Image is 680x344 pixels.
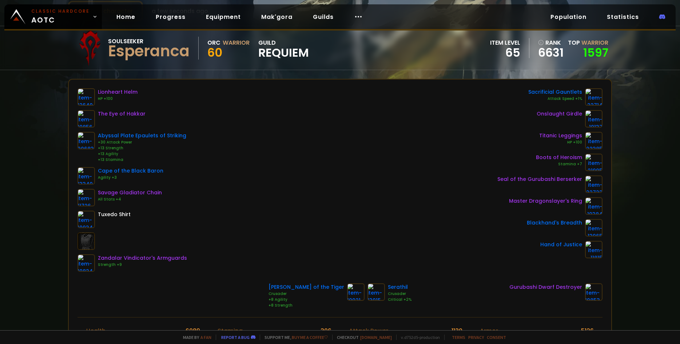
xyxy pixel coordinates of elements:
[98,189,162,197] div: Savage Gladiator Chain
[98,110,146,118] div: The Eye of Hakkar
[468,335,484,340] a: Privacy
[31,8,90,25] span: AOTC
[269,303,344,308] div: +8 Strength
[601,9,645,24] a: Statistics
[388,297,411,303] div: Critical +2%
[545,9,592,24] a: Population
[77,211,95,228] img: item-10034
[77,132,95,149] img: item-20683
[111,9,141,24] a: Home
[509,283,582,291] div: Gurubashi Dwarf Destroyer
[396,335,440,340] span: v. d752d5 - production
[77,110,95,128] img: item-19856
[77,88,95,106] img: item-12640
[4,4,102,29] a: Classic HardcoreAOTC
[585,88,603,106] img: item-22714
[538,47,564,58] a: 6631
[68,1,143,21] button: Scan character
[585,154,603,171] img: item-21995
[200,9,247,24] a: Equipment
[186,326,200,335] div: 6089
[77,167,95,185] img: item-13340
[490,47,520,58] div: 65
[98,262,187,268] div: Strength +9
[108,37,190,46] div: Soulseeker
[218,326,243,335] div: Stamina
[585,110,603,128] img: item-19137
[583,44,608,61] a: 1597
[585,219,603,236] img: item-13965
[539,132,582,139] div: Titanic Leggings
[150,9,191,24] a: Progress
[360,335,392,340] a: [DOMAIN_NAME]
[452,335,465,340] a: Terms
[349,326,388,335] div: Attack Power
[200,335,211,340] a: a fan
[452,326,462,335] div: 1130
[98,151,186,157] div: +13 Agility
[98,197,162,202] div: All Stats +4
[537,110,582,118] div: Onslaught Girdle
[509,197,582,205] div: Master Dragonslayer's Ring
[255,9,298,24] a: Mak'gora
[539,139,582,145] div: HP +100
[207,44,222,61] span: 60
[490,38,520,47] div: item level
[536,161,582,167] div: Stamina +7
[497,175,582,183] div: Seal of the Gurubashi Berserker
[388,291,411,297] div: Crusader
[581,39,608,47] span: Warrior
[269,291,344,297] div: Crusader
[527,219,582,227] div: Blackhand's Breadth
[585,197,603,215] img: item-19384
[585,132,603,149] img: item-22385
[98,96,138,102] div: HP +100
[98,157,186,163] div: +13 Stamina
[77,254,95,272] img: item-19824
[307,9,339,24] a: Guilds
[77,189,95,206] img: item-11726
[568,38,608,47] div: Top
[108,46,190,57] div: Esperanca
[258,47,309,58] span: Requiem
[367,283,385,301] img: item-13015
[585,241,603,258] img: item-11815
[536,154,582,161] div: Boots of Heroism
[292,335,328,340] a: Buy me a coffee
[223,38,250,47] div: Warrior
[98,132,186,139] div: Abyssal Plate Epaulets of Striking
[269,283,344,291] div: [PERSON_NAME] of the Tiger
[487,335,506,340] a: Consent
[269,297,344,303] div: +8 Agility
[528,96,582,102] div: Attack Speed +1%
[98,88,138,96] div: Lionheart Helm
[31,8,90,15] small: Classic Hardcore
[332,335,392,340] span: Checkout
[258,38,309,58] div: guild
[585,283,603,301] img: item-19853
[347,283,365,301] img: item-19921
[581,326,594,335] div: 5126
[179,335,211,340] span: Made by
[86,326,106,335] div: Health
[528,88,582,96] div: Sacrificial Gauntlets
[585,175,603,193] img: item-22722
[388,283,411,291] div: Serathil
[98,167,163,175] div: Cape of the Black Baron
[540,241,582,248] div: Hand of Justice
[98,254,187,262] div: Zandalar Vindicator's Armguards
[207,38,220,47] div: Orc
[321,326,331,335] div: 306
[98,175,163,181] div: Agility +3
[538,38,564,47] div: rank
[98,211,131,218] div: Tuxedo Shirt
[480,326,498,335] div: Armor
[98,145,186,151] div: +13 Strength
[260,335,328,340] span: Support me,
[98,139,186,145] div: +30 Attack Power
[221,335,250,340] a: Report a bug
